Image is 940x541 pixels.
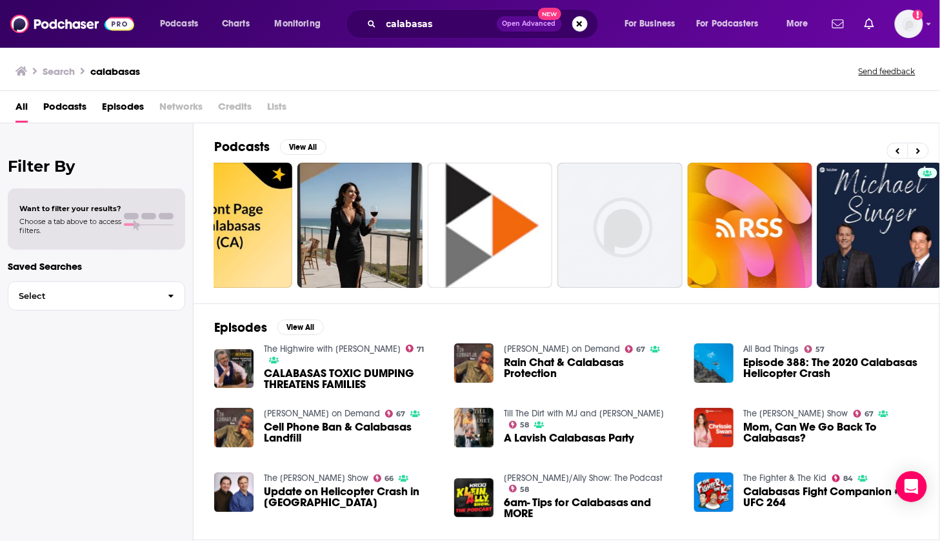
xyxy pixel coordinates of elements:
[815,347,825,352] span: 57
[827,13,849,35] a: Show notifications dropdown
[267,96,286,123] span: Lists
[538,8,561,20] span: New
[504,357,679,379] a: Rain Chat & Calabasas Protection
[264,343,401,354] a: The Highwire with Del Bigtree
[214,320,324,336] a: EpisodesView All
[744,343,799,354] a: All Bad Things
[264,368,439,390] a: CALABASAS TOXIC DUMPING THREATENS FAMILIES
[8,292,157,300] span: Select
[843,476,853,482] span: 84
[159,96,203,123] span: Networks
[10,12,134,36] img: Podchaser - Follow, Share and Rate Podcasts
[744,422,919,444] a: Mom, Can We Go Back To Calabasas?
[697,15,759,33] span: For Podcasters
[406,345,425,352] a: 71
[264,422,439,444] a: Cell Phone Ban & Calabasas Landfill
[160,15,198,33] span: Podcasts
[504,497,679,519] a: 6am- Tips for Calabasas and MORE
[744,408,848,419] a: The Chrissie Swan Show
[8,157,185,176] h2: Filter By
[744,473,827,484] a: The Fighter & The Kid
[832,475,854,482] a: 84
[744,357,919,379] span: Episode 388: The 2020 Calabasas Helicopter Crash
[503,21,556,27] span: Open Advanced
[222,15,250,33] span: Charts
[454,478,494,518] img: 6am- Tips for Calabasas and MORE
[277,320,324,335] button: View All
[625,345,646,353] a: 67
[396,411,405,417] span: 67
[151,14,215,34] button: open menu
[520,487,529,493] span: 58
[504,408,665,419] a: Till The Dirt with MJ and Tommy
[786,15,808,33] span: More
[497,16,562,32] button: Open AdvancedNew
[688,14,777,34] button: open menu
[520,422,529,428] span: 58
[504,473,663,484] a: Klein/Ally Show: The Podcast
[865,411,874,417] span: 67
[214,320,267,336] h2: Episodes
[43,96,86,123] a: Podcasts
[280,139,326,155] button: View All
[777,14,825,34] button: open menu
[8,260,185,272] p: Saved Searches
[275,15,321,33] span: Monitoring
[214,139,270,155] h2: Podcasts
[214,14,257,34] a: Charts
[913,10,923,20] svg: Add a profile image
[694,473,734,512] img: Calabasas Fight Companion #1: UFC 264
[509,421,530,429] a: 58
[417,347,424,352] span: 71
[859,13,879,35] a: Show notifications dropdown
[895,10,923,38] span: Logged in as WorldWide452
[218,96,252,123] span: Credits
[374,475,394,482] a: 66
[615,14,692,34] button: open menu
[454,408,494,447] a: A Lavish Calabasas Party
[854,410,874,418] a: 67
[636,347,645,352] span: 67
[625,15,675,33] span: For Business
[855,66,919,77] button: Send feedback
[8,281,185,311] button: Select
[805,345,825,353] a: 57
[266,14,337,34] button: open menu
[504,433,635,444] a: A Lavish Calabasas Party
[264,408,380,419] a: Tim Conway Jr. on Demand
[694,343,734,383] img: Episode 388: The 2020 Calabasas Helicopter Crash
[385,476,394,482] span: 66
[214,408,254,447] img: Cell Phone Ban & Calabasas Landfill
[895,10,923,38] img: User Profile
[214,349,254,389] img: CALABASAS TOXIC DUMPING THREATENS FAMILIES
[102,96,144,123] span: Episodes
[694,408,734,447] a: Mom, Can We Go Back To Calabasas?
[264,486,439,508] span: Update on Helicopter Crash in [GEOGRAPHIC_DATA]
[454,343,494,383] img: Rain Chat & Calabasas Protection
[15,96,28,123] a: All
[504,343,620,354] a: Tim Conway Jr. on Demand
[895,10,923,38] button: Show profile menu
[90,65,140,77] h3: calabasas
[214,473,254,512] img: Update on Helicopter Crash in Calabasas
[385,410,406,418] a: 67
[744,486,919,508] a: Calabasas Fight Companion #1: UFC 264
[509,485,530,493] a: 58
[264,473,368,484] a: The John Kobylt Show
[19,217,121,235] span: Choose a tab above to access filters.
